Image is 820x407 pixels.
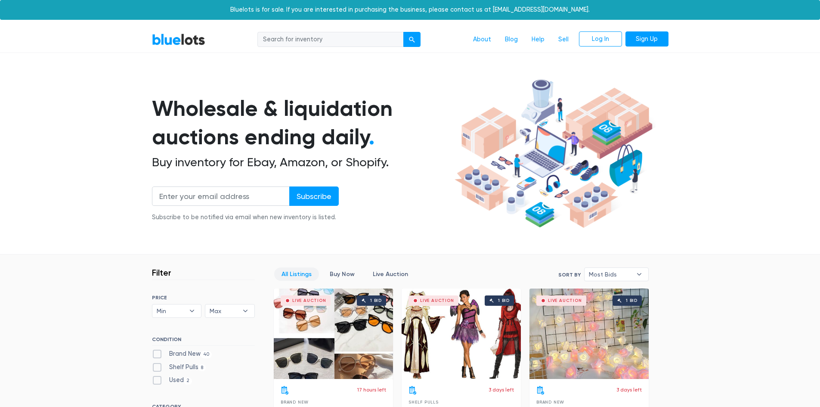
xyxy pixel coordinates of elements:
b: ▾ [630,268,648,281]
a: BlueLots [152,33,205,46]
span: Min [157,304,185,317]
span: 40 [201,351,212,358]
a: Sign Up [625,31,668,47]
a: All Listings [274,267,319,281]
p: 3 days left [616,386,642,394]
p: 3 days left [489,386,514,394]
span: 2 [184,378,192,385]
a: Blog [498,31,525,48]
a: Sell [551,31,576,48]
div: 1 bid [498,298,510,303]
span: Max [210,304,238,317]
div: Subscribe to be notified via email when new inventory is listed. [152,213,339,222]
h2: Buy inventory for Ebay, Amazon, or Shopify. [152,155,452,170]
a: Buy Now [322,267,362,281]
span: 8 [198,364,206,371]
a: Live Auction 1 bid [402,289,521,379]
div: Live Auction [420,298,454,303]
b: ▾ [183,304,201,317]
img: hero-ee84e7d0318cb26816c560f6b4441b76977f77a177738b4e94f68c95b2b83dbb.png [452,75,656,232]
input: Enter your email address [152,186,290,206]
div: Live Auction [292,298,326,303]
span: Brand New [281,400,309,404]
a: About [466,31,498,48]
a: Live Auction 1 bid [529,289,649,379]
h6: CONDITION [152,336,255,346]
a: Live Auction [365,267,415,281]
a: Live Auction 1 bid [274,289,393,379]
div: Live Auction [548,298,582,303]
div: 1 bid [370,298,382,303]
div: 1 bid [626,298,637,303]
span: Shelf Pulls [408,400,439,404]
a: Help [525,31,551,48]
h1: Wholesale & liquidation auctions ending daily [152,94,452,152]
a: Log In [579,31,622,47]
p: 17 hours left [357,386,386,394]
b: ▾ [236,304,254,317]
label: Sort By [558,271,581,279]
h6: PRICE [152,295,255,301]
span: . [369,124,374,150]
label: Shelf Pulls [152,363,206,372]
label: Used [152,376,192,385]
input: Search for inventory [257,32,404,47]
h3: Filter [152,267,171,278]
label: Brand New [152,349,212,359]
span: Brand New [536,400,564,404]
input: Subscribe [289,186,339,206]
span: Most Bids [589,268,632,281]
